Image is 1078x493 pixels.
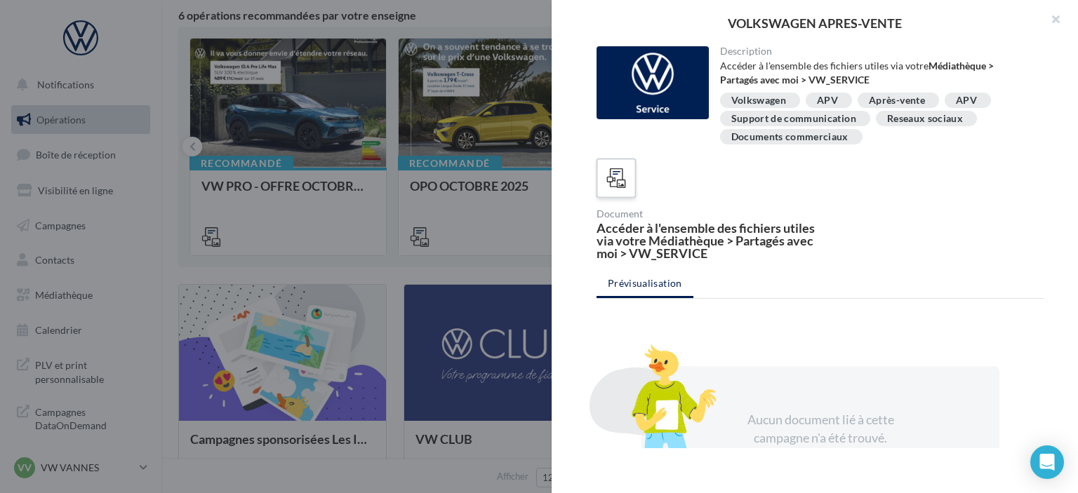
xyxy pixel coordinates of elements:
[887,114,963,124] div: Reseaux sociaux
[731,411,910,447] div: Aucun document lié à cette campagne n'a été trouvé.
[597,222,815,259] div: Accéder à l'ensemble des fichiers utiles via votre Médiathèque > Partagés avec moi > VW_SERVICE
[720,59,1034,87] div: Accéder à l'ensemble des fichiers utiles via votre
[869,95,925,106] div: Après-vente
[731,95,787,106] div: Volkswagen
[597,209,815,219] div: Document
[817,95,838,106] div: APV
[731,132,849,142] div: Documents commerciaux
[731,114,856,124] div: Support de communication
[574,17,1056,29] div: VOLKSWAGEN APRES-VENTE
[720,46,1034,56] div: Description
[1030,445,1064,479] div: Open Intercom Messenger
[956,95,977,106] div: APV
